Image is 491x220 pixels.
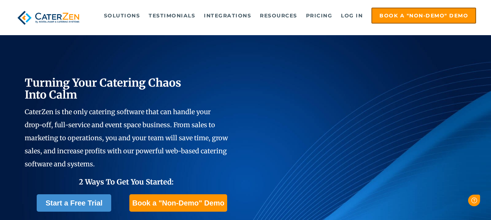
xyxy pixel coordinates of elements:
a: Integrations [200,8,255,23]
div: Navigation Menu [94,8,476,24]
a: Resources [256,8,301,23]
a: Solutions [100,8,144,23]
span: Turning Your Catering Chaos Into Calm [25,76,181,101]
a: Log in [337,8,366,23]
a: Book a "Non-Demo" Demo [371,8,476,24]
a: Pricing [302,8,336,23]
a: Start a Free Trial [37,194,111,212]
a: Book a "Non-Demo" Demo [129,194,227,212]
iframe: Help widget launcher [426,192,483,212]
span: CaterZen is the only catering software that can handle your drop-off, full-service and event spac... [25,108,228,168]
span: 2 Ways To Get You Started: [79,177,174,186]
img: caterzen [15,8,82,28]
a: Testimonials [145,8,199,23]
